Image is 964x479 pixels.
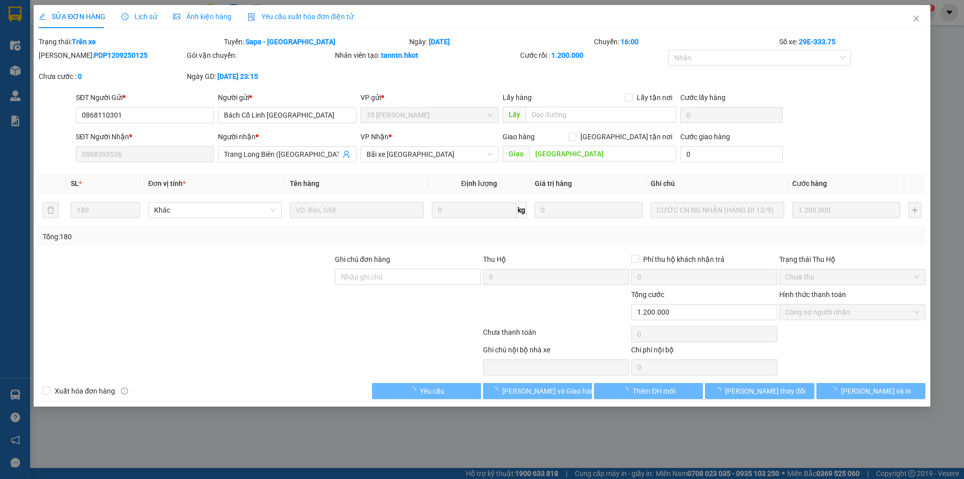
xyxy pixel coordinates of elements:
[290,179,319,187] span: Tên hàng
[908,202,921,218] button: plus
[503,133,535,141] span: Giao hàng
[529,146,676,162] input: Dọc đường
[792,202,900,218] input: 0
[39,50,185,61] div: [PERSON_NAME]:
[785,269,919,284] span: Chưa thu
[461,179,497,187] span: Định lượng
[483,255,506,263] span: Thu Hộ
[154,203,276,218] span: Khác
[78,72,82,80] b: 0
[246,38,335,46] b: Sapa - [GEOGRAPHIC_DATA]
[503,146,529,162] span: Giao
[633,92,676,103] span: Lấy tận nơi
[76,92,214,103] div: SĐT Người Gửi
[187,50,333,61] div: Gói vận chuyển:
[680,146,783,162] input: Cước giao hàng
[535,179,572,187] span: Giá trị hàng
[248,13,353,21] span: Yêu cầu xuất hóa đơn điện tử
[335,269,481,285] input: Ghi chú đơn hàng
[621,38,639,46] b: 16:00
[248,13,256,21] img: icon
[799,38,835,46] b: 29E-333.75
[551,51,583,59] b: 1.200.000
[535,202,643,218] input: 0
[912,15,920,23] span: close
[39,71,185,82] div: Chưa cước :
[367,108,493,123] span: 35 Trần Phú
[409,387,420,394] span: loading
[593,36,778,47] div: Chuyến:
[705,383,814,399] button: [PERSON_NAME] thay đổi
[429,38,450,46] b: [DATE]
[633,386,675,397] span: Thêm ĐH mới
[38,36,223,47] div: Trạng thái:
[51,386,119,397] span: Xuất hóa đơn hàng
[43,231,372,242] div: Tổng: 180
[335,50,518,61] div: Nhân viên tạo:
[408,36,593,47] div: Ngày:
[94,51,148,59] b: PDP1209250125
[367,147,493,162] span: Bãi xe Thạch Bàn
[360,92,499,103] div: VP gửi
[651,202,784,218] input: Ghi Chú
[122,13,157,21] span: Lịch sử
[43,202,59,218] button: delete
[779,254,925,265] div: Trạng thái Thu Hộ
[502,386,598,397] span: [PERSON_NAME] và Giao hàng
[483,344,629,359] div: Ghi chú nội bộ nhà xe
[714,387,725,394] span: loading
[173,13,180,20] span: picture
[290,202,423,218] input: VD: Bàn, Ghế
[841,386,911,397] span: [PERSON_NAME] và In
[360,133,389,141] span: VP Nhận
[218,92,356,103] div: Người gửi
[39,13,46,20] span: edit
[121,388,128,395] span: info-circle
[680,133,730,141] label: Cước giao hàng
[148,179,186,187] span: Đơn vị tính
[785,305,919,320] span: Công nợ người nhận
[517,202,527,218] span: kg
[342,150,350,158] span: user-add
[622,387,633,394] span: loading
[576,131,676,142] span: [GEOGRAPHIC_DATA] tận nơi
[187,71,333,82] div: Ngày GD:
[503,107,526,123] span: Lấy
[72,38,96,46] b: Trên xe
[420,386,444,397] span: Yêu cầu
[778,36,926,47] div: Số xe:
[816,383,925,399] button: [PERSON_NAME] và In
[647,174,788,194] th: Ghi chú
[594,383,703,399] button: Thêm ĐH mới
[482,327,630,344] div: Chưa thanh toán
[223,36,408,47] div: Tuyến:
[631,291,664,299] span: Tổng cước
[218,131,356,142] div: Người nhận
[526,107,676,123] input: Dọc đường
[792,179,827,187] span: Cước hàng
[335,255,390,263] label: Ghi chú đơn hàng
[680,93,726,102] label: Cước lấy hàng
[491,387,502,394] span: loading
[381,51,418,59] b: tanntn.hkot
[779,291,846,299] label: Hình thức thanh toán
[217,72,258,80] b: [DATE] 23:15
[639,254,729,265] span: Phí thu hộ khách nhận trả
[680,107,783,123] input: Cước lấy hàng
[76,131,214,142] div: SĐT Người Nhận
[631,344,777,359] div: Chi phí nội bộ
[483,383,592,399] button: [PERSON_NAME] và Giao hàng
[725,386,805,397] span: [PERSON_NAME] thay đổi
[372,383,481,399] button: Yêu cầu
[520,50,666,61] div: Cước rồi :
[71,179,79,187] span: SL
[173,13,231,21] span: Ảnh kiện hàng
[830,387,841,394] span: loading
[902,5,930,33] button: Close
[503,93,532,102] span: Lấy hàng
[39,13,105,21] span: SỬA ĐƠN HÀNG
[122,13,129,20] span: clock-circle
